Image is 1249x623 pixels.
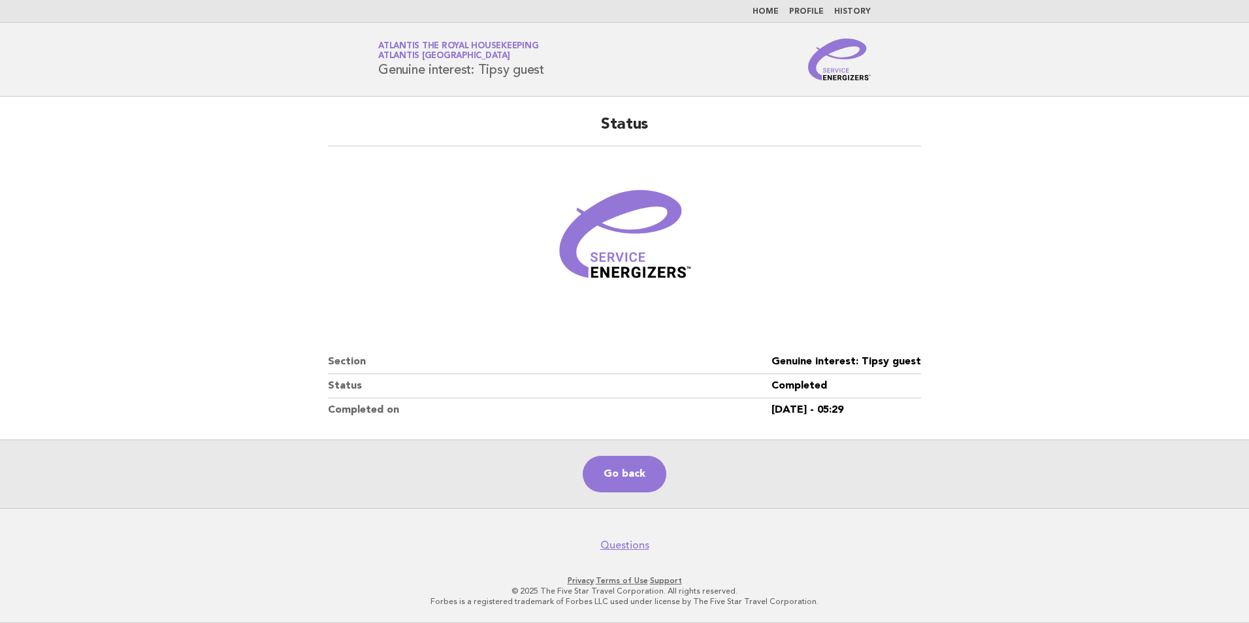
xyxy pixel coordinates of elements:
p: Forbes is a registered trademark of Forbes LLC used under license by The Five Star Travel Corpora... [225,596,1024,607]
a: Profile [789,8,824,16]
img: Verified [546,162,703,319]
img: Service Energizers [808,39,871,80]
h1: Genuine interest: Tipsy guest [378,42,544,76]
dt: Status [328,374,771,398]
p: · · [225,575,1024,586]
dt: Completed on [328,398,771,422]
a: Terms of Use [596,576,648,585]
p: © 2025 The Five Star Travel Corporation. All rights reserved. [225,586,1024,596]
a: Privacy [568,576,594,585]
a: Atlantis the Royal HousekeepingAtlantis [GEOGRAPHIC_DATA] [378,42,538,60]
dd: Completed [771,374,921,398]
a: Home [753,8,779,16]
dd: Genuine interest: Tipsy guest [771,350,921,374]
h2: Status [328,114,921,146]
dd: [DATE] - 05:29 [771,398,921,422]
a: Go back [583,456,666,492]
a: Support [650,576,682,585]
a: History [834,8,871,16]
a: Questions [600,539,649,552]
span: Atlantis [GEOGRAPHIC_DATA] [378,52,510,61]
dt: Section [328,350,771,374]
